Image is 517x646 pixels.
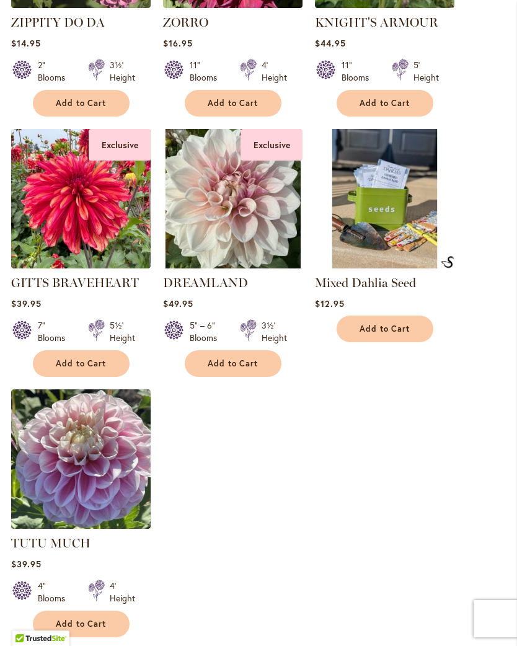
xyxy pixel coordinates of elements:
div: 7" Blooms [38,319,73,344]
span: Add to Cart [56,98,107,108]
button: Add to Cart [185,90,281,117]
a: GITTS BRAVEHEART Exclusive [11,259,151,271]
div: Exclusive [89,129,151,161]
span: $49.95 [163,298,193,309]
div: 11" Blooms [190,59,225,84]
a: TUTU MUCH [11,536,91,551]
img: Mixed Dahlia Seed [315,129,454,268]
div: 2" Blooms [38,59,73,84]
div: 4' Height [262,59,287,84]
a: Mixed Dahlia Seed Mixed Dahlia Seed [315,259,454,271]
span: Add to Cart [56,619,107,629]
span: Add to Cart [56,358,107,369]
a: DREAMLAND Exclusive [163,259,303,271]
div: 5' Height [413,59,439,84]
span: Add to Cart [208,98,258,108]
button: Add to Cart [33,90,130,117]
span: $44.95 [315,37,346,49]
span: Add to Cart [360,98,410,108]
a: ZIPPITY DO DA [11,15,105,30]
img: DREAMLAND [163,129,303,268]
a: GITTS BRAVEHEART [11,275,139,290]
a: Tutu Much [11,520,151,531]
span: Add to Cart [360,324,410,334]
div: 11" Blooms [342,59,377,84]
span: $39.95 [11,558,42,570]
button: Add to Cart [33,350,130,377]
iframe: Launch Accessibility Center [9,602,44,637]
span: Add to Cart [208,358,258,369]
button: Add to Cart [337,316,433,342]
div: 4" Blooms [38,580,73,604]
span: $14.95 [11,37,41,49]
img: Tutu Much [11,389,151,529]
div: 4' Height [110,580,135,604]
div: 5½' Height [110,319,135,344]
span: $16.95 [163,37,193,49]
button: Add to Cart [185,350,281,377]
div: 3½' Height [110,59,135,84]
div: Exclusive [241,129,303,161]
a: KNIGHT'S ARMOUR [315,15,438,30]
span: $12.95 [315,298,345,309]
a: DREAMLAND [163,275,248,290]
button: Add to Cart [33,611,130,637]
img: Mixed Dahlia Seed [441,256,455,268]
div: 5" – 6" Blooms [190,319,225,344]
button: Add to Cart [337,90,433,117]
div: 3½' Height [262,319,287,344]
a: Mixed Dahlia Seed [315,275,416,290]
img: GITTS BRAVEHEART [11,129,151,268]
a: ZORRO [163,15,208,30]
span: $39.95 [11,298,42,309]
